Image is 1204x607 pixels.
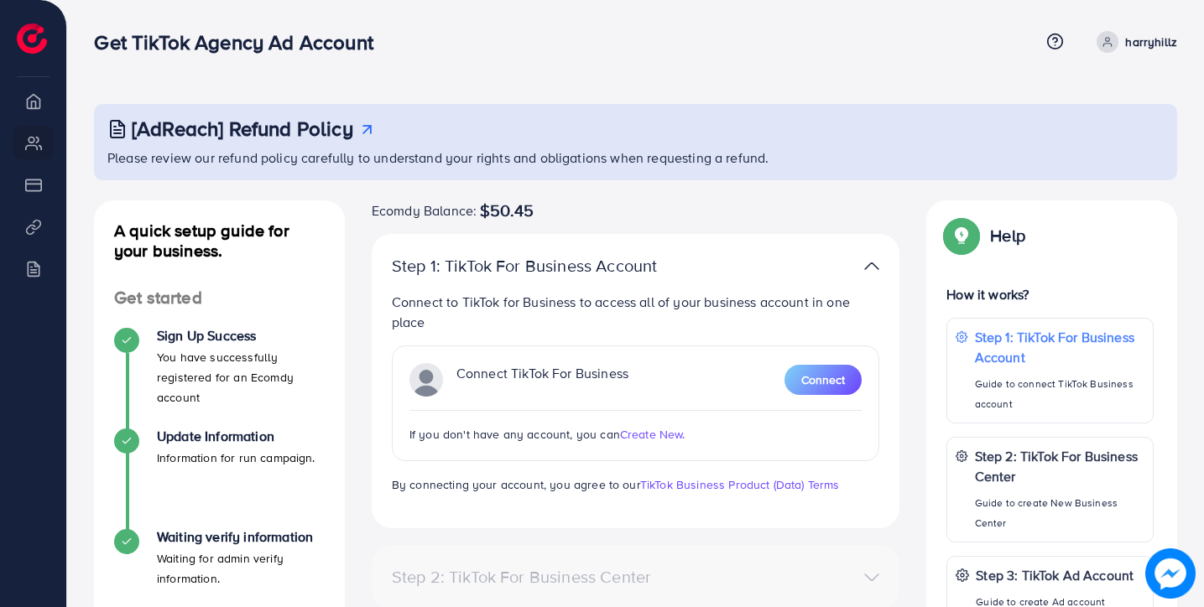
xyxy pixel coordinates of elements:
p: Guide to create New Business Center [975,493,1144,533]
span: Create New. [620,426,685,443]
h4: Waiting verify information [157,529,325,545]
a: TikTok Business Product (Data) Terms [640,476,840,493]
span: Connect [801,371,845,388]
p: Step 1: TikTok For Business Account [392,256,708,276]
img: image [1145,548,1196,599]
p: Please review our refund policy carefully to understand your rights and obligations when requesti... [107,148,1167,168]
h4: A quick setup guide for your business. [94,220,345,261]
h4: Update Information [157,428,315,444]
p: By connecting your account, you agree to our [392,475,880,495]
h3: [AdReach] Refund Policy [132,117,353,141]
li: Sign Up Success [94,328,345,428]
p: How it works? [946,284,1154,304]
span: Ecomdy Balance: [372,200,477,220]
img: Popup guide [946,220,977,251]
li: Update Information [94,428,345,529]
button: Connect [784,365,862,395]
p: You have successfully registered for an Ecomdy account [157,347,325,407]
h3: Get TikTok Agency Ad Account [94,30,386,54]
h4: Get started [94,288,345,309]
p: Connect TikTok For Business [456,363,628,397]
p: Connect to TikTok for Business to access all of your business account in one place [392,292,880,332]
p: Help [990,226,1025,246]
p: Step 1: TikTok For Business Account [975,327,1144,367]
a: harryhillz [1090,31,1177,53]
span: $50.45 [480,200,534,220]
p: Information for run campaign. [157,448,315,468]
span: If you don't have any account, you can [409,426,620,443]
h4: Sign Up Success [157,328,325,344]
p: harryhillz [1125,32,1177,52]
p: Step 3: TikTok Ad Account [976,565,1134,585]
p: Waiting for admin verify information. [157,548,325,589]
p: Guide to connect TikTok Business account [975,374,1144,414]
img: TikTok partner [864,254,879,278]
p: Step 2: TikTok For Business Center [975,446,1144,486]
img: TikTok partner [409,363,443,397]
img: logo [17,23,47,54]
